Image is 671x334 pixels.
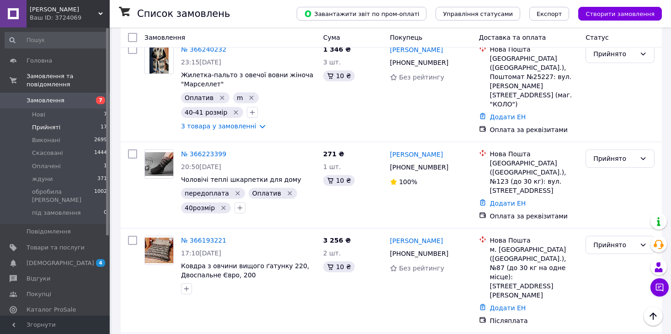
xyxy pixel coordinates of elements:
span: 2699 [94,136,107,144]
span: Створити замовлення [586,11,655,17]
span: Замовлення [27,96,64,105]
span: 20:50[DATE] [181,163,221,170]
div: Прийнято [593,240,636,250]
div: 10 ₴ [323,70,355,81]
span: 1444 [94,149,107,157]
button: Створити замовлення [578,7,662,21]
img: Фото товару [145,152,173,176]
div: Післяплата [490,316,579,325]
a: [PERSON_NAME] [390,236,443,245]
span: під замовлення [32,209,81,217]
a: № 366223399 [181,150,226,158]
span: Виконані [32,136,60,144]
div: [PHONE_NUMBER] [388,161,450,174]
span: 40розмір [185,204,215,212]
span: Cума [323,34,340,41]
span: 40-41 розмір [185,109,227,116]
div: [GEOGRAPHIC_DATA] ([GEOGRAPHIC_DATA].), Поштомат №25227: вул. [PERSON_NAME][STREET_ADDRESS] (маг.... [490,54,579,109]
span: 3 шт. [323,58,341,66]
span: Оплачені [32,162,61,170]
svg: Видалити мітку [248,94,255,101]
div: Нова Пошта [490,45,579,54]
span: 100% [399,178,417,186]
span: [DEMOGRAPHIC_DATA] [27,259,94,267]
span: Каталог ProSale [27,306,76,314]
a: Створити замовлення [569,10,662,17]
a: 3 товара у замовленні [181,122,256,130]
span: Оплатив [252,190,281,197]
span: передоплата [185,190,229,197]
span: Доставка та оплата [479,34,546,41]
span: 371 [97,175,107,183]
span: Оплатив [185,94,213,101]
div: Оплата за реквізитами [490,125,579,134]
svg: Видалити мітку [234,190,241,197]
div: Прийнято [593,49,636,59]
span: 23:15[DATE] [181,58,221,66]
span: 17:10[DATE] [181,249,221,257]
div: Прийнято [593,154,636,164]
span: 7 [104,111,107,119]
h1: Список замовлень [137,8,230,19]
div: Ваш ID: 3724069 [30,14,110,22]
span: Без рейтингу [399,265,444,272]
span: 7 [96,96,105,104]
span: Управління статусами [443,11,513,17]
span: Скасовані [32,149,63,157]
span: 0 [104,209,107,217]
div: Нова Пошта [490,236,579,245]
input: Пошук [5,32,108,48]
a: Додати ЕН [490,304,526,312]
a: № 366193221 [181,237,226,244]
a: [PERSON_NAME] [390,150,443,159]
span: Замовлення та повідомлення [27,72,110,89]
a: Фото товару [144,149,174,179]
a: Фото товару [144,236,174,265]
a: [PERSON_NAME] [390,45,443,54]
svg: Видалити мітку [286,190,293,197]
svg: Видалити мітку [218,94,226,101]
img: Фото товару [145,238,173,263]
span: 17 [101,123,107,132]
span: 1 шт. [323,163,341,170]
div: Оплата за реквізитами [490,212,579,221]
a: Жилетка-пальто з овечої вовни жіноча "Марселлет" [181,71,313,88]
button: Чат з покупцем [650,278,669,297]
span: Відгуки [27,275,50,283]
div: 10 ₴ [323,261,355,272]
button: Завантажити звіт по пром-оплаті [297,7,426,21]
span: Повідомлення [27,228,71,236]
div: [GEOGRAPHIC_DATA] ([GEOGRAPHIC_DATA].), №123 (до 30 кг): вул. [STREET_ADDRESS] [490,159,579,195]
span: 4 [96,259,105,267]
span: Головна [27,57,52,65]
a: № 366240232 [181,46,226,53]
span: Завантажити звіт по пром-оплаті [304,10,419,18]
span: обробила [PERSON_NAME] [32,188,94,204]
span: Покупці [27,290,51,298]
span: 3 256 ₴ [323,237,351,244]
a: Ковдра з овчини вищого ґатунку 220, Двоспальне Євро, 200 [181,262,309,279]
span: 271 ₴ [323,150,344,158]
span: 2 шт. [323,249,341,257]
span: Покупець [390,34,422,41]
svg: Видалити мітку [232,109,240,116]
span: m [237,94,243,101]
button: Експорт [529,7,570,21]
svg: Видалити мітку [220,204,227,212]
div: м. [GEOGRAPHIC_DATA] ([GEOGRAPHIC_DATA].), №87 (до 30 кг на одне місце): [STREET_ADDRESS][PERSON_... [490,245,579,300]
span: Гуцул Крафт [30,5,98,14]
span: Замовлення [144,34,185,41]
a: Додати ЕН [490,113,526,121]
div: [PHONE_NUMBER] [388,247,450,260]
div: [PHONE_NUMBER] [388,56,450,69]
span: 1002 [94,188,107,204]
button: Управління статусами [436,7,520,21]
a: Чоловічі теплі шкарпетки для дому [181,176,301,183]
button: Наверх [644,307,663,326]
img: Фото товару [149,45,169,74]
span: ждуни [32,175,53,183]
span: Прийняті [32,123,60,132]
